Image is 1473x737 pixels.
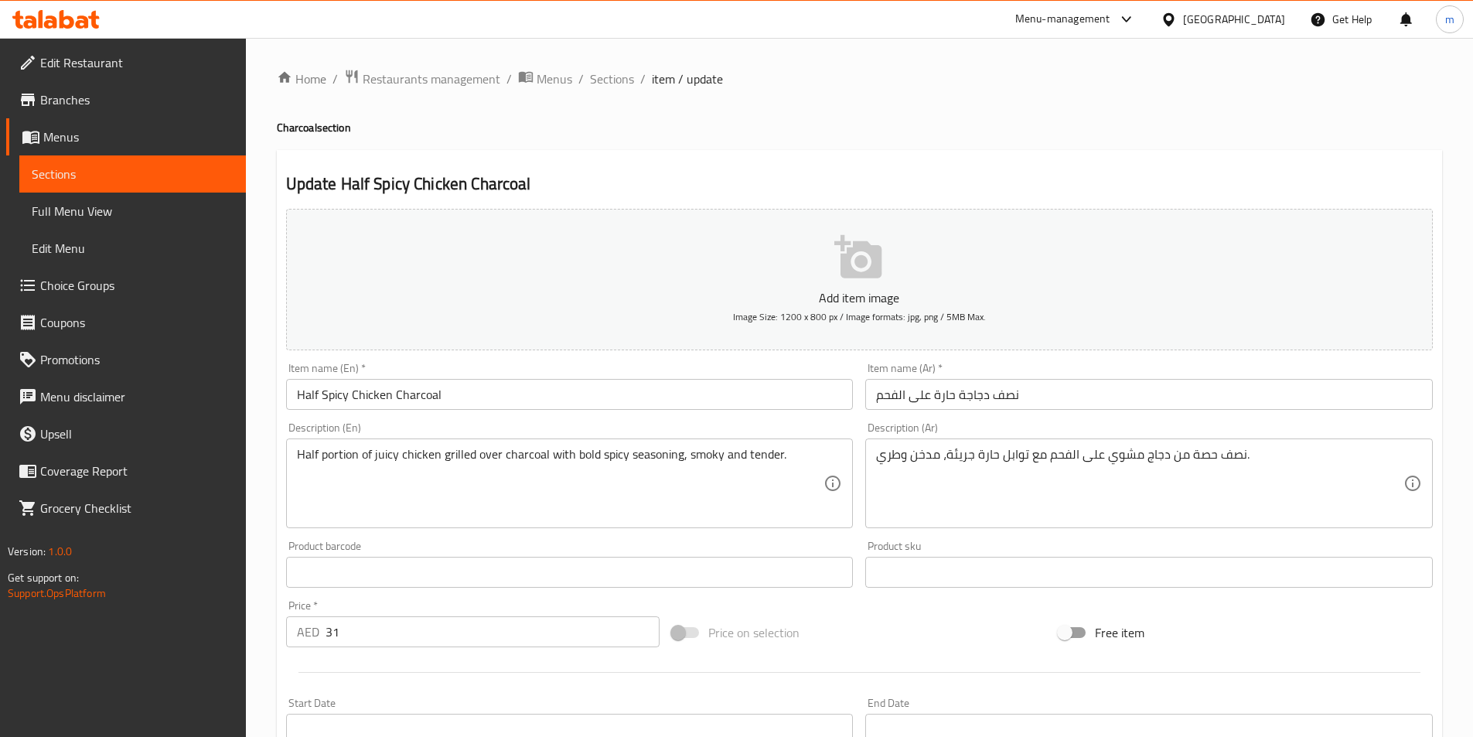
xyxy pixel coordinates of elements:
[277,70,326,88] a: Home
[32,202,234,220] span: Full Menu View
[8,583,106,603] a: Support.OpsPlatform
[8,541,46,561] span: Version:
[40,53,234,72] span: Edit Restaurant
[277,69,1442,89] nav: breadcrumb
[708,623,800,642] span: Price on selection
[1183,11,1285,28] div: [GEOGRAPHIC_DATA]
[326,616,660,647] input: Please enter price
[332,70,338,88] li: /
[344,69,500,89] a: Restaurants management
[733,308,986,326] span: Image Size: 1200 x 800 px / Image formats: jpg, png / 5MB Max.
[40,350,234,369] span: Promotions
[43,128,234,146] span: Menus
[40,276,234,295] span: Choice Groups
[286,209,1433,350] button: Add item imageImage Size: 1200 x 800 px / Image formats: jpg, png / 5MB Max.
[537,70,572,88] span: Menus
[652,70,723,88] span: item / update
[8,568,79,588] span: Get support on:
[40,313,234,332] span: Coupons
[865,557,1433,588] input: Please enter product sku
[19,155,246,193] a: Sections
[6,378,246,415] a: Menu disclaimer
[19,230,246,267] a: Edit Menu
[6,118,246,155] a: Menus
[297,447,824,520] textarea: Half portion of juicy chicken grilled over charcoal with bold spicy seasoning, smoky and tender.
[6,81,246,118] a: Branches
[32,239,234,258] span: Edit Menu
[363,70,500,88] span: Restaurants management
[32,165,234,183] span: Sections
[590,70,634,88] a: Sections
[506,70,512,88] li: /
[1015,10,1110,29] div: Menu-management
[1095,623,1144,642] span: Free item
[6,267,246,304] a: Choice Groups
[48,541,72,561] span: 1.0.0
[6,490,246,527] a: Grocery Checklist
[310,288,1409,307] p: Add item image
[286,172,1433,196] h2: Update Half Spicy Chicken Charcoal
[6,304,246,341] a: Coupons
[40,90,234,109] span: Branches
[286,379,854,410] input: Enter name En
[876,447,1403,520] textarea: نصف حصة من دجاج مشوي على الفحم مع توابل حارة جريئة، مدخن وطري.
[40,499,234,517] span: Grocery Checklist
[6,44,246,81] a: Edit Restaurant
[6,415,246,452] a: Upsell
[6,452,246,490] a: Coverage Report
[578,70,584,88] li: /
[6,341,246,378] a: Promotions
[40,462,234,480] span: Coverage Report
[277,120,1442,135] h4: Charcoal section
[286,557,854,588] input: Please enter product barcode
[518,69,572,89] a: Menus
[297,623,319,641] p: AED
[40,425,234,443] span: Upsell
[19,193,246,230] a: Full Menu View
[1445,11,1454,28] span: m
[40,387,234,406] span: Menu disclaimer
[640,70,646,88] li: /
[865,379,1433,410] input: Enter name Ar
